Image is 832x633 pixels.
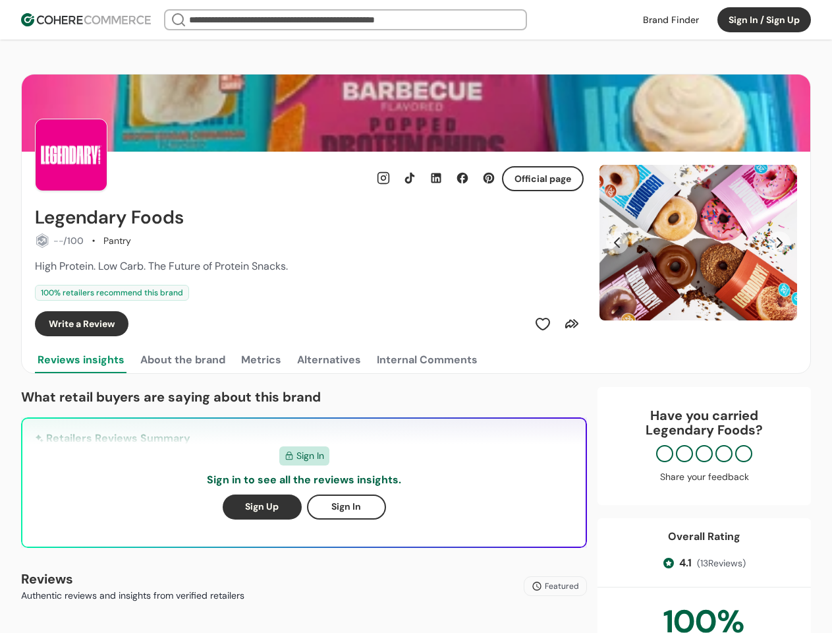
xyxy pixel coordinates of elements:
span: High Protein. Low Carb. The Future of Protein Snacks. [35,259,288,273]
span: Sign In [296,449,324,463]
p: What retail buyers are saying about this brand [21,387,587,407]
button: Sign Up [223,495,302,520]
button: Reviews insights [35,347,127,373]
div: 100 % retailers recommend this brand [35,285,189,301]
div: Carousel [599,165,797,320]
span: -- [53,235,63,247]
img: Brand Photo [35,119,107,191]
button: Sign In / Sign Up [717,7,811,32]
div: Have you carried [611,408,798,437]
span: Featured [545,580,579,592]
div: Slide 1 [599,165,797,320]
img: Slide 0 [599,165,797,320]
button: Metrics [238,347,284,373]
button: Official page [502,166,584,191]
span: ( 13 Reviews) [697,557,746,570]
b: Reviews [21,570,73,588]
button: Next Slide [768,231,790,254]
span: /100 [63,235,84,247]
p: Sign in to see all the reviews insights. [207,472,401,488]
span: 4.1 [679,555,692,571]
h2: Legendary Foods [35,207,184,228]
button: Sign In [307,495,386,520]
img: Cohere Logo [21,13,151,26]
button: Alternatives [294,347,364,373]
div: Pantry [103,234,131,248]
div: Overall Rating [668,529,740,545]
img: Brand cover image [22,75,810,152]
button: About the brand [138,347,228,373]
button: Write a Review [35,311,128,336]
p: Legendary Foods ? [611,423,798,437]
p: Authentic reviews and insights from verified retailers [21,589,244,603]
div: Share your feedback [611,470,798,484]
div: Internal Comments [377,352,478,368]
button: Previous Slide [606,231,628,254]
